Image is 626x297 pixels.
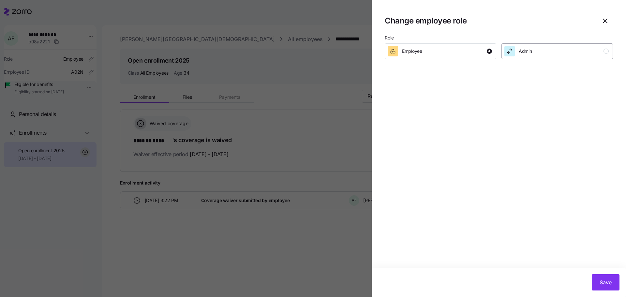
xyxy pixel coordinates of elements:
span: Admin [519,48,532,54]
button: Save [592,274,619,290]
h1: Change employee role [385,16,467,26]
p: Role [385,35,613,43]
span: Save [600,278,612,286]
span: Employee [402,48,422,54]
